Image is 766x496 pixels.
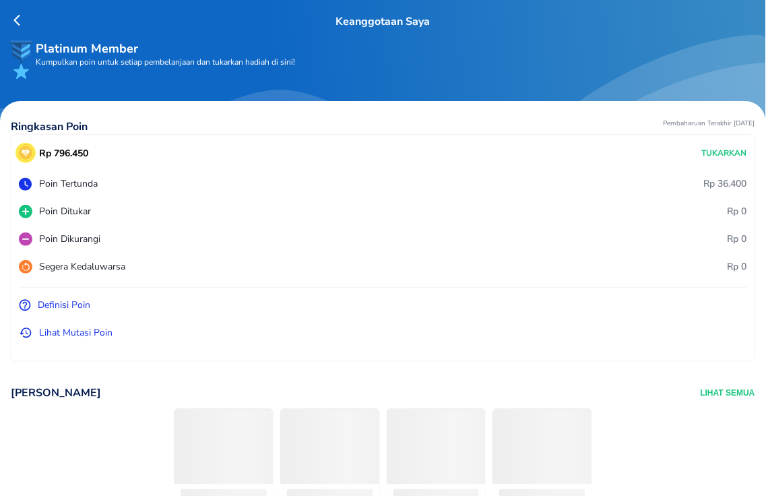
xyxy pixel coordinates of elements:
p: Poin Dikurangi [39,232,100,246]
span: ‌ [387,410,486,485]
p: Rp 0 [728,232,747,246]
p: Tukarkan [702,147,747,159]
p: Poin Tertunda [39,177,98,191]
p: Keanggotaan Saya [336,13,430,30]
p: [PERSON_NAME] [11,385,101,400]
p: Rp 796.450 [39,146,88,160]
p: Ringkasan Poin [11,119,88,135]
p: Rp 0 [728,259,747,274]
p: Lihat Mutasi Poin [39,325,113,340]
p: Rp 36.400 [704,177,747,191]
span: ‌ [174,410,274,485]
p: Rp 0 [728,204,747,218]
p: Platinum Member [36,40,756,58]
p: Segera Kedaluwarsa [39,259,125,274]
button: Lihat Semua [701,385,755,400]
p: Pembaharuan Terakhir [DATE] [664,119,755,135]
span: ‌ [280,410,380,485]
p: Definisi Poin [38,298,90,312]
p: Poin Ditukar [39,204,91,218]
span: ‌ [492,410,592,485]
p: Kumpulkan poin untuk setiap pembelanjaan dan tukarkan hadiah di sini! [36,58,756,66]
